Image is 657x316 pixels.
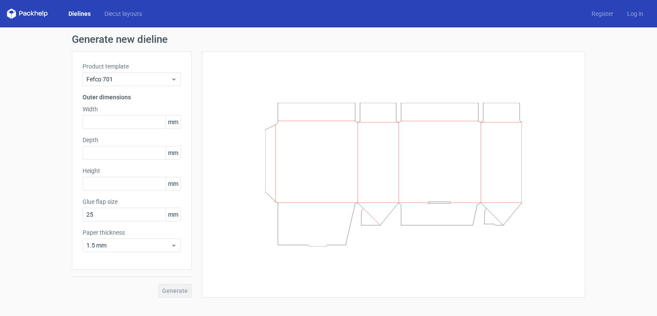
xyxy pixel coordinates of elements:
a: Log in [620,9,650,18]
h1: Generate new dieline [72,34,585,45]
label: Depth [83,136,181,144]
label: Glue flap size [83,197,181,206]
span: mm [166,177,181,190]
a: Register [585,9,620,18]
h3: Outer dimensions [83,93,181,101]
label: Product template [83,62,181,71]
span: mm [166,146,181,159]
label: Width [83,105,181,113]
span: Fefco 701 [86,75,171,83]
span: mm [166,116,181,128]
span: mm [166,208,181,221]
label: Height [83,167,181,175]
label: Paper thickness [83,228,181,237]
a: Diecut layouts [98,9,149,18]
a: Dielines [62,9,98,18]
span: 1.5 mm [86,241,171,250]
